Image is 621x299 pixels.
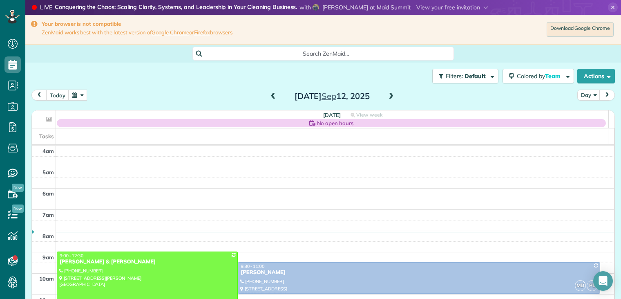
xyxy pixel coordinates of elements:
span: Filters: [446,72,463,80]
button: Filters: Default [432,69,498,83]
button: prev [31,90,47,101]
button: Day [577,90,600,101]
span: 10am [39,275,54,282]
span: Colored by [517,72,563,80]
div: [PERSON_NAME] [240,269,598,276]
h2: [DATE] 12, 2025 [281,92,383,101]
span: with [299,4,311,11]
span: Tasks [39,133,54,139]
span: View week [356,112,382,118]
span: 5am [42,169,54,175]
button: Colored byTeam [503,69,574,83]
div: Open Intercom Messenger [593,271,613,291]
button: next [599,90,615,101]
span: MD [575,280,586,291]
span: 4am [42,148,54,154]
span: PL [587,280,598,291]
a: Filters: Default [428,69,498,83]
span: 9:30 - 11:00 [241,263,264,269]
img: mike-callahan-312aff9392a7ed3f5befeea4d09099ad38ccb41c0d99b558844361c8a030ad45.jpg [313,4,319,11]
div: [PERSON_NAME] & [PERSON_NAME] [59,259,235,265]
span: 9:00 - 12:30 [60,253,83,259]
span: Default [465,72,486,80]
span: Sep [322,91,336,101]
button: Actions [577,69,615,83]
strong: Your browser is not compatible [42,20,232,27]
span: [DATE] [323,112,341,118]
span: 9am [42,254,54,261]
span: New [12,184,24,192]
span: New [12,205,24,213]
span: 7am [42,211,54,218]
span: Team [545,72,562,80]
span: No open hours [317,119,354,127]
span: [PERSON_NAME] at Maid Summit [322,4,411,11]
a: Google Chrome [152,29,189,36]
button: today [46,90,69,101]
a: Firefox [194,29,210,36]
span: 8am [42,233,54,239]
span: ZenMaid works best with the latest version of or browsers [42,29,232,36]
span: 6am [42,190,54,197]
a: Download Google Chrome [547,22,614,37]
strong: Conquering the Chaos: Scaling Clarity, Systems, and Leadership in Your Cleaning Business. [55,3,297,12]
